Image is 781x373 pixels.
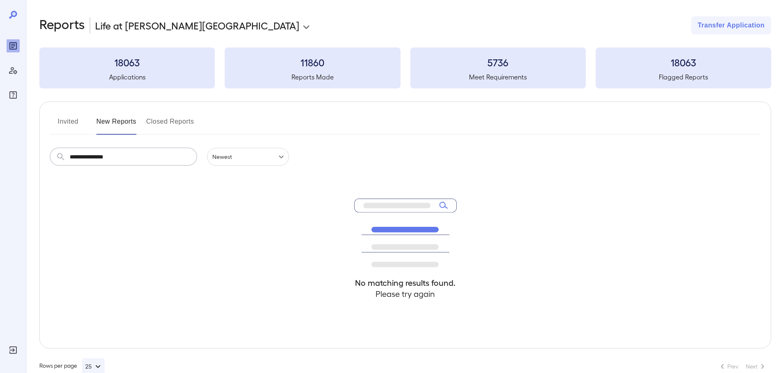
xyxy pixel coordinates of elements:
h5: Flagged Reports [596,72,771,82]
button: Closed Reports [146,115,194,135]
h4: Please try again [354,288,457,299]
button: Invited [50,115,87,135]
div: Manage Users [7,64,20,77]
h5: Meet Requirements [410,72,586,82]
h3: 18063 [596,56,771,69]
h5: Applications [39,72,215,82]
h4: No matching results found. [354,277,457,288]
summary: 18063Applications11860Reports Made5736Meet Requirements18063Flagged Reports [39,47,771,88]
button: New Reports [96,115,137,135]
h2: Reports [39,16,85,34]
h5: Reports Made [225,72,400,82]
div: FAQ [7,88,20,102]
div: Reports [7,39,20,52]
p: Life at [PERSON_NAME][GEOGRAPHIC_DATA] [95,19,299,32]
div: Log Out [7,344,20,357]
button: Transfer Application [691,16,771,34]
h3: 5736 [410,56,586,69]
h3: 18063 [39,56,215,69]
h3: 11860 [225,56,400,69]
div: Newest [207,148,289,166]
nav: pagination navigation [714,360,771,373]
